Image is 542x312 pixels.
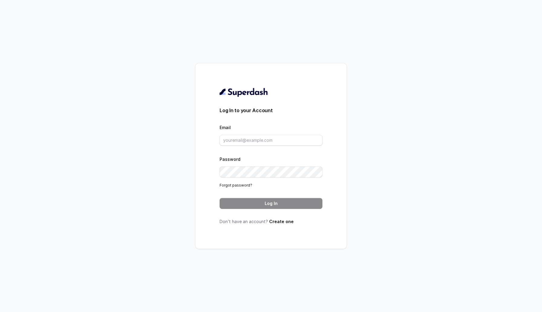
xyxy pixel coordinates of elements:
label: Email [220,125,231,130]
label: Password [220,157,240,162]
input: youremail@example.com [220,135,322,146]
h3: Log In to your Account [220,107,322,114]
a: Create one [269,219,294,224]
p: Don’t have an account? [220,219,322,225]
a: Forgot password? [220,183,252,187]
img: light.svg [220,87,268,97]
button: Log In [220,198,322,209]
